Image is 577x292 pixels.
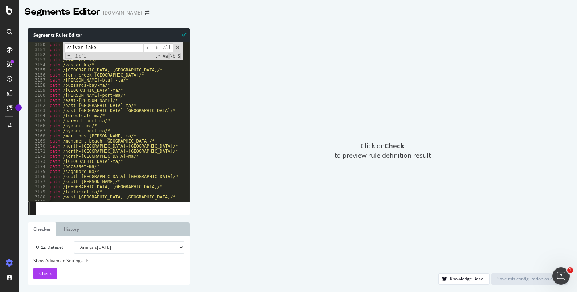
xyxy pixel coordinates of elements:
div: 3169 [28,139,50,144]
a: Knowledge Base [438,276,490,282]
span: Alt-Enter [161,43,174,52]
div: 3167 [28,128,50,133]
input: Search for [65,43,143,52]
span: Syntax is valid [182,31,186,38]
div: Segments Rules Editor [28,28,190,42]
div: 3152 [28,52,50,57]
div: Show Advanced Settings [28,257,179,264]
button: Knowledge Base [438,273,490,285]
span: ​ [152,43,161,52]
span: RegExp Search [155,53,161,59]
div: 3162 [28,103,50,108]
div: 3151 [28,47,50,52]
iframe: Intercom live chat [552,267,570,285]
div: 3174 [28,164,50,169]
div: 3181 [28,200,50,205]
div: 3165 [28,118,50,123]
div: 3157 [28,78,50,83]
div: 3173 [28,159,50,164]
div: 3158 [28,83,50,88]
span: Whole Word Search [169,53,176,59]
div: 3177 [28,179,50,184]
div: arrow-right-arrow-left [145,10,149,15]
button: Save this configuration as active [491,273,568,285]
div: 3154 [28,62,50,67]
div: 3176 [28,174,50,179]
div: 3170 [28,144,50,149]
a: History [58,222,85,236]
div: 3180 [28,194,50,200]
div: 3160 [28,93,50,98]
div: 3161 [28,98,50,103]
div: 3172 [28,154,50,159]
div: 3179 [28,189,50,194]
div: Segments Editor [25,6,100,18]
div: 3150 [28,42,50,47]
a: Checker [28,222,56,236]
div: 3159 [28,88,50,93]
div: 3171 [28,149,50,154]
div: 3178 [28,184,50,189]
span: Check [39,270,52,276]
span: Click on to preview rule definition result [335,141,431,160]
span: CaseSensitive Search [162,53,168,59]
div: 3155 [28,67,50,73]
div: Tooltip anchor [15,104,22,111]
span: ​ [143,43,152,52]
strong: Check [385,141,404,150]
div: 3163 [28,108,50,113]
div: Knowledge Base [450,276,483,282]
div: 3156 [28,73,50,78]
button: Check [33,268,57,279]
div: 3175 [28,169,50,174]
span: 1 of 1 [72,54,89,59]
span: Toggle Replace mode [65,53,72,59]
label: URLs Dataset [28,241,69,254]
span: 1 [567,267,573,273]
div: 3153 [28,57,50,62]
div: 3168 [28,133,50,139]
div: [DOMAIN_NAME] [103,9,142,16]
span: Search In Selection [177,53,181,59]
div: 3164 [28,113,50,118]
div: Save this configuration as active [497,276,562,282]
div: 3166 [28,123,50,128]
